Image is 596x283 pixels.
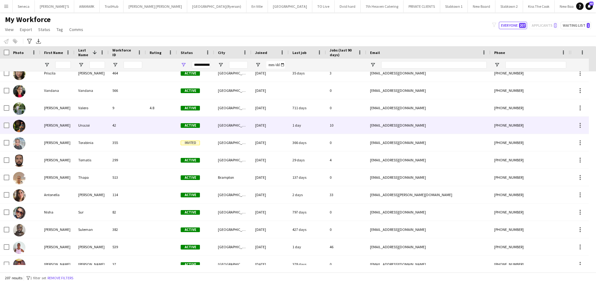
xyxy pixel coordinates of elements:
img: Vandana Vandana [13,85,25,97]
span: 47 [589,2,594,6]
button: New Board [555,0,582,12]
div: [DATE] [251,134,289,151]
div: [GEOGRAPHIC_DATA] [214,256,251,273]
span: 1 filter set [30,276,46,280]
div: Suleman [74,221,109,238]
img: Parvin Torabinia [13,137,25,150]
button: Slabtown 1 [440,0,468,12]
div: 46 [326,238,366,255]
div: 711 days [289,99,326,116]
div: 366 days [289,134,326,151]
div: [PHONE_NUMBER] [490,169,570,186]
span: Active [181,158,200,163]
div: 539 [109,238,146,255]
div: [PERSON_NAME] [40,169,74,186]
div: [EMAIL_ADDRESS][DOMAIN_NAME] [366,221,490,238]
img: Santiago Valero [13,102,25,115]
img: Nicholas Unazoi [13,120,25,132]
div: [PHONE_NUMBER] [490,221,570,238]
button: 7th Heaven Catering [361,0,404,12]
div: [PHONE_NUMBER] [490,204,570,221]
img: Timothy Suleman [13,224,25,236]
a: Tag [54,25,65,34]
div: 382 [109,221,146,238]
input: Last Name Filter Input [89,61,105,69]
div: 137 days [289,169,326,186]
div: [PERSON_NAME] [40,151,74,168]
div: [GEOGRAPHIC_DATA] [214,238,251,255]
div: [EMAIL_ADDRESS][DOMAIN_NAME] [366,204,490,221]
div: [DATE] [251,238,289,255]
span: First Name [44,50,63,55]
button: Open Filter Menu [255,62,261,68]
img: Amiksha Thapa [13,172,25,184]
div: [PERSON_NAME] [74,256,109,273]
div: [GEOGRAPHIC_DATA] [214,221,251,238]
button: New Board [468,0,495,12]
div: [PHONE_NUMBER] [490,186,570,203]
div: Valero [74,99,109,116]
app-action-btn: Export XLSX [35,38,42,45]
button: [GEOGRAPHIC_DATA](Ryerson) [187,0,246,12]
div: [GEOGRAPHIC_DATA] [214,99,251,116]
span: 1 [587,23,590,28]
div: 464 [109,65,146,82]
input: Email Filter Input [381,61,487,69]
span: Status [38,27,50,32]
div: Thapa [74,169,109,186]
div: Nisha [40,204,74,221]
div: [DATE] [251,221,289,238]
div: 299 [109,151,146,168]
div: [PHONE_NUMBER] [490,99,570,116]
div: Vandana [74,82,109,99]
button: Open Filter Menu [78,62,84,68]
div: 2 days [289,186,326,203]
div: [PERSON_NAME] [40,134,74,151]
div: [GEOGRAPHIC_DATA] [214,134,251,151]
div: 0 [326,221,366,238]
div: 1 day [289,117,326,134]
div: 0 [326,99,366,116]
div: [PHONE_NUMBER] [490,134,570,151]
span: Active [181,71,200,76]
span: Active [181,123,200,128]
img: Yohan Antonio Soto Aponte [13,259,25,271]
span: City [218,50,225,55]
div: [DATE] [251,151,289,168]
div: 1 day [289,238,326,255]
div: [DATE] [251,82,289,99]
button: Open Filter Menu [370,62,376,68]
button: Dvid hard [335,0,361,12]
div: [EMAIL_ADDRESS][DOMAIN_NAME] [366,65,490,82]
div: [PERSON_NAME] [40,117,74,134]
div: [DATE] [251,117,289,134]
div: [EMAIL_ADDRESS][DOMAIN_NAME] [366,99,490,116]
div: [PERSON_NAME] [74,238,109,255]
div: 0 [326,169,366,186]
span: Workforce ID [112,48,135,57]
a: Status [36,25,53,34]
a: 47 [585,2,593,10]
input: First Name Filter Input [55,61,71,69]
div: 4 [326,151,366,168]
div: 9 [109,99,146,116]
div: [PHONE_NUMBER] [490,65,570,82]
div: [PERSON_NAME] [74,65,109,82]
div: [EMAIL_ADDRESS][DOMAIN_NAME] [366,117,490,134]
span: Active [181,227,200,232]
div: 0 [326,204,366,221]
app-action-btn: Advanced filters [26,38,33,45]
span: Active [181,175,200,180]
div: 513 [109,169,146,186]
div: [EMAIL_ADDRESS][DOMAIN_NAME] [366,134,490,151]
a: View [2,25,16,34]
button: TrailHub [100,0,124,12]
div: [DATE] [251,65,289,82]
button: Open Filter Menu [218,62,223,68]
div: [PHONE_NUMBER] [490,238,570,255]
div: Unazoi [74,117,109,134]
span: Active [181,88,200,93]
span: Tag [56,27,63,32]
input: City Filter Input [229,61,248,69]
button: Open Filter Menu [494,62,500,68]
